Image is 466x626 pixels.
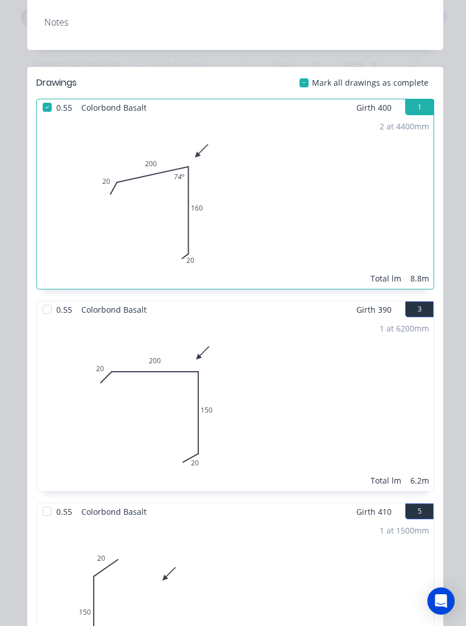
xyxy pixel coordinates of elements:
span: Girth 390 [356,301,392,318]
div: 1 at 1500mm [380,524,429,536]
div: 2 at 4400mm [380,120,429,132]
span: Colorbond Basalt [77,99,151,116]
span: Colorbond Basalt [77,503,151,520]
span: Mark all drawings as complete [312,77,428,89]
div: Drawings [36,76,77,90]
span: 0.55 [52,503,77,520]
div: 8.8m [410,272,429,284]
span: Colorbond Basalt [77,301,151,318]
div: Total lm [371,272,401,284]
div: 6.2m [410,474,429,486]
button: 1 [405,99,434,115]
button: 5 [405,503,434,519]
div: Notes [44,17,426,28]
div: Total lm [371,474,401,486]
span: 0.55 [52,99,77,116]
span: Girth 410 [356,503,392,520]
div: 020200150201 at 6200mmTotal lm6.2m [37,318,434,491]
button: 3 [405,301,434,317]
div: 0202001602074º2 at 4400mmTotal lm8.8m [37,116,434,289]
span: 0.55 [52,301,77,318]
div: Open Intercom Messenger [427,587,455,615]
div: 1 at 6200mm [380,322,429,334]
span: Girth 400 [356,99,392,116]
